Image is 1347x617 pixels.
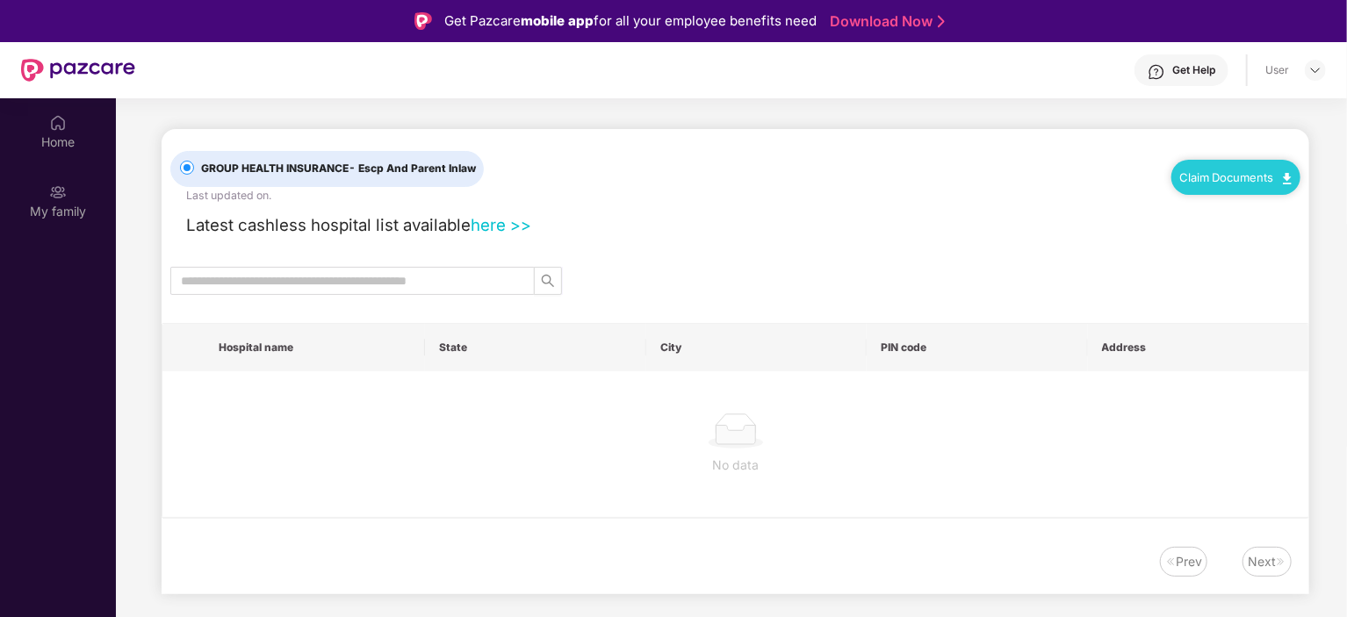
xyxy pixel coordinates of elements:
[349,161,476,175] span: - Escp And Parent Inlaw
[49,114,67,132] img: svg+xml;base64,PHN2ZyBpZD0iSG9tZSIgeG1sbnM9Imh0dHA6Ly93d3cudzMub3JnLzIwMDAvc3ZnIiB3aWR0aD0iMjAiIG...
[521,12,594,29] strong: mobile app
[205,324,425,371] th: Hospital name
[867,324,1087,371] th: PIN code
[1176,552,1202,571] div: Prev
[414,12,432,30] img: Logo
[1180,170,1292,184] a: Claim Documents
[1172,63,1215,77] div: Get Help
[219,341,411,355] span: Hospital name
[1276,556,1286,567] img: svg+xml;base64,PHN2ZyB4bWxucz0iaHR0cDovL3d3dy53My5vcmcvMjAwMC9zdmciIHdpZHRoPSIxNiIgaGVpZ2h0PSIxNi...
[444,11,817,32] div: Get Pazcare for all your employee benefits need
[194,161,483,177] span: GROUP HEALTH INSURANCE
[535,274,561,288] span: search
[186,215,471,234] span: Latest cashless hospital list available
[49,183,67,201] img: svg+xml;base64,PHN2ZyB3aWR0aD0iMjAiIGhlaWdodD0iMjAiIHZpZXdCb3g9IjAgMCAyMCAyMCIgZmlsbD0ibm9uZSIgeG...
[1148,63,1165,81] img: svg+xml;base64,PHN2ZyBpZD0iSGVscC0zMngzMiIgeG1sbnM9Imh0dHA6Ly93d3cudzMub3JnLzIwMDAvc3ZnIiB3aWR0aD...
[1248,552,1276,571] div: Next
[471,215,531,234] a: here >>
[21,59,135,82] img: New Pazcare Logo
[534,267,562,295] button: search
[830,12,940,31] a: Download Now
[646,324,867,371] th: City
[1102,341,1294,355] span: Address
[1165,556,1176,567] img: svg+xml;base64,PHN2ZyB4bWxucz0iaHR0cDovL3d3dy53My5vcmcvMjAwMC9zdmciIHdpZHRoPSIxNiIgaGVpZ2h0PSIxNi...
[1283,173,1292,184] img: svg+xml;base64,PHN2ZyB4bWxucz0iaHR0cDovL3d3dy53My5vcmcvMjAwMC9zdmciIHdpZHRoPSIxMC40IiBoZWlnaHQ9Ij...
[176,456,1294,475] div: No data
[186,187,271,204] div: Last updated on .
[1265,63,1289,77] div: User
[425,324,645,371] th: State
[1088,324,1308,371] th: Address
[1308,63,1322,77] img: svg+xml;base64,PHN2ZyBpZD0iRHJvcGRvd24tMzJ4MzIiIHhtbG5zPSJodHRwOi8vd3d3LnczLm9yZy8yMDAwL3N2ZyIgd2...
[938,12,945,31] img: Stroke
